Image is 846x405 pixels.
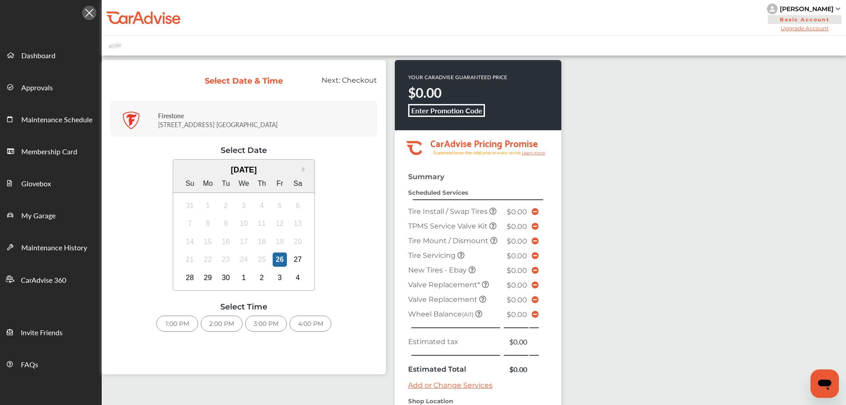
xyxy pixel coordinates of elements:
[183,271,197,285] div: Choose Sunday, September 28th, 2025
[0,135,101,167] a: Membership Card
[408,266,469,274] span: New Tires - Ebay
[21,146,77,158] span: Membership Card
[273,176,287,191] div: Fr
[201,271,215,285] div: Choose Monday, September 29th, 2025
[273,253,287,267] div: Choose Friday, September 26th, 2025
[291,217,305,231] div: Not available Saturday, September 13th, 2025
[201,176,215,191] div: Mo
[503,334,529,349] td: $0.00
[273,217,287,231] div: Not available Friday, September 12th, 2025
[255,176,269,191] div: Th
[21,82,53,94] span: Approvals
[237,176,251,191] div: We
[219,235,233,249] div: Not available Tuesday, September 16th, 2025
[21,275,66,286] span: CarAdvise 360
[0,167,101,199] a: Glovebox
[411,105,482,116] b: Enter Promotion Code
[21,242,87,254] span: Maintenance History
[183,199,197,213] div: Not available Sunday, August 31st, 2025
[0,103,101,135] a: Maintenance Schedule
[342,76,377,84] span: Checkout
[406,334,503,349] td: Estimated tax
[183,176,197,191] div: Su
[255,235,269,249] div: Not available Thursday, September 18th, 2025
[408,397,453,405] strong: Shop Location
[255,271,269,285] div: Choose Thursday, October 2nd, 2025
[82,6,96,20] img: Icon.5fd9dcc7.svg
[507,310,527,319] span: $0.00
[290,76,384,93] div: Next:
[201,217,215,231] div: Not available Monday, September 8th, 2025
[21,178,51,190] span: Glovebox
[768,15,842,24] span: Basic Account
[408,381,493,389] a: Add or Change Services
[204,76,284,86] div: Select Date & Time
[183,235,197,249] div: Not available Sunday, September 14th, 2025
[462,311,473,318] small: (All)
[780,5,834,13] div: [PERSON_NAME]
[291,235,305,249] div: Not available Saturday, September 20th, 2025
[836,8,840,10] img: sCxJUJ+qAmfqhQGDUl18vwLg4ZYJ6CxN7XmbOMBAAAAAElFTkSuQmCC
[430,135,538,151] tspan: CarAdvise Pricing Promise
[0,39,101,71] a: Dashboard
[408,73,507,81] p: YOUR CARADVISE GUARANTEED PRICE
[219,217,233,231] div: Not available Tuesday, September 9th, 2025
[0,71,101,103] a: Approvals
[183,217,197,231] div: Not available Sunday, September 7th, 2025
[408,207,489,216] span: Tire Install / Swap Tires
[219,253,233,267] div: Not available Tuesday, September 23rd, 2025
[408,295,479,304] span: Valve Replacement
[0,231,101,263] a: Maintenance History
[290,316,331,332] div: 4:00 PM
[408,251,457,260] span: Tire Servicing
[291,199,305,213] div: Not available Saturday, September 6th, 2025
[408,172,445,181] strong: Summary
[21,327,63,339] span: Invite Friends
[21,210,56,222] span: My Garage
[108,40,122,51] img: placeholder_car.fcab19be.svg
[201,199,215,213] div: Not available Monday, September 1st, 2025
[406,362,503,377] td: Estimated Total
[219,199,233,213] div: Not available Tuesday, September 2nd, 2025
[158,111,184,120] strong: Firestone
[111,145,377,155] div: Select Date
[810,369,839,398] iframe: Button to launch messaging window
[156,316,198,332] div: 1:00 PM
[273,235,287,249] div: Not available Friday, September 19th, 2025
[21,50,56,62] span: Dashboard
[408,83,441,102] strong: $0.00
[273,271,287,285] div: Choose Friday, October 3rd, 2025
[245,316,287,332] div: 3:00 PM
[408,189,468,196] strong: Scheduled Services
[219,176,233,191] div: Tu
[767,25,842,32] span: Upgrade Account
[0,199,101,231] a: My Garage
[237,199,251,213] div: Not available Wednesday, September 3rd, 2025
[219,271,233,285] div: Choose Tuesday, September 30th, 2025
[237,235,251,249] div: Not available Wednesday, September 17th, 2025
[408,222,489,230] span: TPMS Service Valve Kit
[291,253,305,267] div: Choose Saturday, September 27th, 2025
[122,112,140,129] img: logo-firestone.png
[237,271,251,285] div: Choose Wednesday, October 1st, 2025
[255,217,269,231] div: Not available Thursday, September 11th, 2025
[201,253,215,267] div: Not available Monday, September 22nd, 2025
[237,253,251,267] div: Not available Wednesday, September 24th, 2025
[255,199,269,213] div: Not available Thursday, September 4th, 2025
[237,217,251,231] div: Not available Wednesday, September 10th, 2025
[767,4,778,14] img: knH8PDtVvWoAbQRylUukY18CTiRevjo20fAtgn5MLBQj4uumYvk2MzTtcAIzfGAtb1XOLVMAvhLuqoNAbL4reqehy0jehNKdM...
[507,266,527,275] span: $0.00
[201,235,215,249] div: Not available Monday, September 15th, 2025
[255,253,269,267] div: Not available Thursday, September 25th, 2025
[522,150,545,155] tspan: Learn more
[181,196,307,287] div: month 2025-09
[408,310,475,318] span: Wheel Balance
[302,166,308,172] button: Next Month
[111,302,377,311] div: Select Time
[21,114,92,126] span: Maintenance Schedule
[408,237,490,245] span: Tire Mount / Dismount
[507,237,527,245] span: $0.00
[273,199,287,213] div: Not available Friday, September 5th, 2025
[158,104,374,133] div: [STREET_ADDRESS] [GEOGRAPHIC_DATA]
[507,252,527,260] span: $0.00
